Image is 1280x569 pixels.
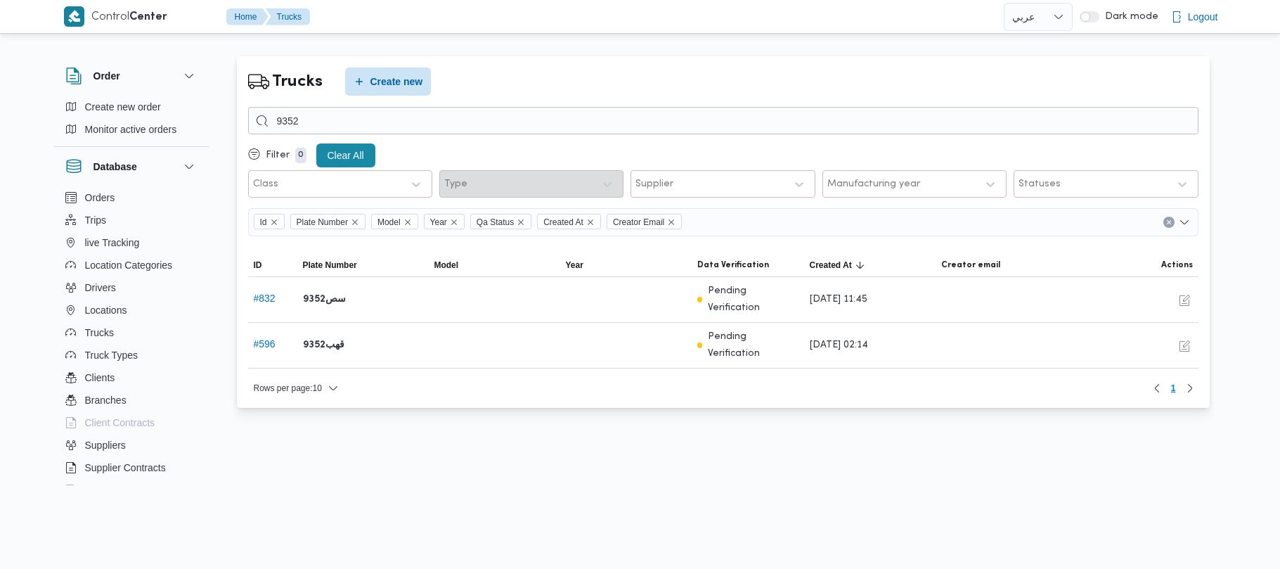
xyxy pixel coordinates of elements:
span: Create new order [85,98,161,115]
span: Trips [85,212,107,229]
button: Create new [345,68,432,96]
button: Monitor active orders [60,118,203,141]
span: [DATE] 02:14 [810,337,868,354]
button: Created AtSorted in descending order [804,254,936,276]
button: Order [65,68,198,84]
span: Client Contracts [85,414,155,431]
button: Client Contracts [60,411,203,434]
span: Created At; Sorted in descending order [810,260,852,271]
span: Creator email [941,260,1000,271]
span: live Tracking [85,234,140,251]
span: Dark mode [1099,11,1158,23]
p: Pending Verification [708,328,798,362]
span: Model [371,214,418,229]
span: Plate Number [297,215,348,230]
span: Locations [85,302,127,319]
button: Locations [60,299,203,321]
h3: Database [93,158,137,175]
div: Statuses [1019,179,1061,190]
button: Remove Qa Status from selection in this group [517,218,525,226]
span: Devices [85,482,120,499]
p: Filter [266,150,290,161]
span: Logout [1188,8,1218,25]
button: Clear input [1163,217,1175,228]
button: Location Categories [60,254,203,276]
button: Orders [60,186,203,209]
span: Year [566,260,583,271]
div: Supplier [635,179,673,190]
button: Trucks [60,321,203,344]
button: Home [226,8,269,25]
span: Orders [85,189,115,206]
div: Class [253,179,278,190]
span: Year [430,215,447,230]
span: Clients [85,369,115,386]
span: Actions [1161,260,1193,271]
span: Year [424,214,465,229]
svg: Sorted in descending order [855,260,866,271]
button: Remove Created At from selection in this group [586,218,595,226]
button: #832 [254,293,276,304]
span: Created At [543,215,583,230]
span: Plate Number [290,214,366,229]
button: #596 [254,338,276,350]
span: Plate Number [303,260,357,271]
span: Model [377,215,401,230]
button: Page 1 of 1 [1165,380,1182,397]
button: Devices [60,479,203,501]
button: Remove Id from selection in this group [270,218,278,226]
b: قهب9352 [303,337,344,354]
button: Suppliers [60,434,203,456]
button: Logout [1165,3,1224,31]
button: Clients [60,366,203,389]
span: Model [434,260,459,271]
p: Pending Verification [708,283,798,317]
button: Branches [60,389,203,411]
button: Truck Types [60,344,203,366]
span: Creator Email [607,214,682,229]
button: Clear All [316,143,375,167]
b: Center [129,12,167,23]
span: Monitor active orders [85,121,177,138]
b: سص9352 [303,291,346,308]
div: Order [54,96,209,146]
span: Created At [537,214,601,229]
button: Create new order [60,96,203,118]
span: 1 [1171,380,1176,397]
span: Suppliers [85,437,126,454]
div: Manufacturing year [827,179,920,190]
button: Previous page [1149,380,1165,397]
h2: Trucks [272,70,323,94]
button: Plate Number [297,254,429,276]
span: Rows per page : 10 [254,380,322,397]
span: Truck Types [85,347,138,364]
button: live Tracking [60,231,203,254]
span: Id [260,215,267,230]
button: Remove Year from selection in this group [450,218,458,226]
button: Model [429,254,560,276]
button: Drivers [60,276,203,299]
button: Remove Creator Email from selection in this group [667,218,675,226]
span: Branches [85,392,127,409]
span: Supplier Contracts [85,459,166,476]
span: Location Categories [85,257,173,274]
span: Data Verification [697,260,769,271]
span: ID [254,260,262,271]
button: Supplier Contracts [60,456,203,479]
span: Creator Email [613,215,664,230]
button: Remove Model from selection in this group [403,218,412,226]
span: Drivers [85,279,116,296]
span: Qa Status [477,215,514,230]
img: X8yXhbKr1z7QwAAAABJRU5ErkJggg== [64,6,84,27]
input: Search... [248,107,1198,134]
p: 0 [295,148,306,163]
div: Database [54,186,209,491]
span: Trucks [85,324,114,341]
span: Create new [370,73,423,90]
span: Id [254,214,285,229]
button: Remove Plate Number from selection in this group [351,218,359,226]
button: Trips [60,209,203,231]
button: Trucks [266,8,311,25]
h3: Order [93,68,120,84]
button: Database [65,158,198,175]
